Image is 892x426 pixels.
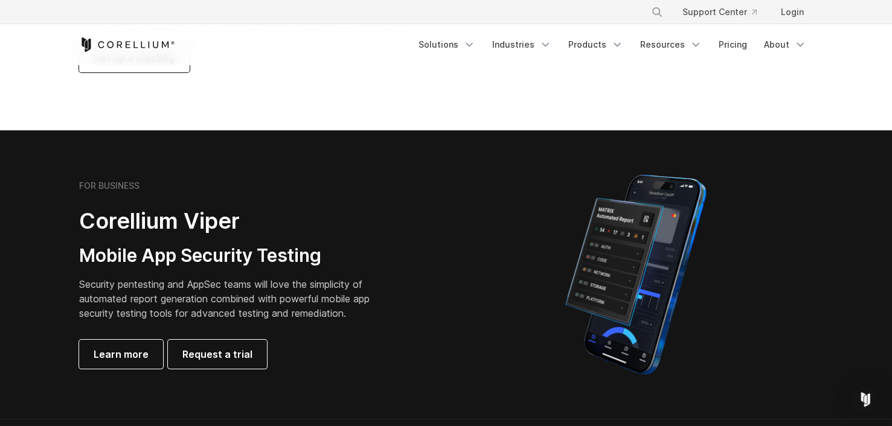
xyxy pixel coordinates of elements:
div: Open Intercom Messenger [851,385,880,414]
div: Navigation Menu [637,1,813,23]
img: Corellium MATRIX automated report on iPhone showing app vulnerability test results across securit... [545,169,727,380]
a: Solutions [411,34,483,56]
a: Products [561,34,630,56]
a: Pricing [711,34,754,56]
a: Request a trial [168,340,267,369]
h2: Corellium Viper [79,208,388,235]
a: About [757,34,813,56]
span: Request a trial [182,347,252,361]
p: Security pentesting and AppSec teams will love the simplicity of automated report generation comb... [79,277,388,320]
div: Navigation Menu [411,34,813,56]
h3: Mobile App Security Testing [79,244,388,267]
button: Search [646,1,668,23]
a: Resources [633,34,709,56]
span: Learn more [94,347,149,361]
a: Corellium Home [79,37,175,52]
a: Support Center [673,1,766,23]
h6: FOR BUSINESS [79,180,140,191]
a: Industries [485,34,559,56]
a: Learn more [79,340,163,369]
a: Login [771,1,813,23]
